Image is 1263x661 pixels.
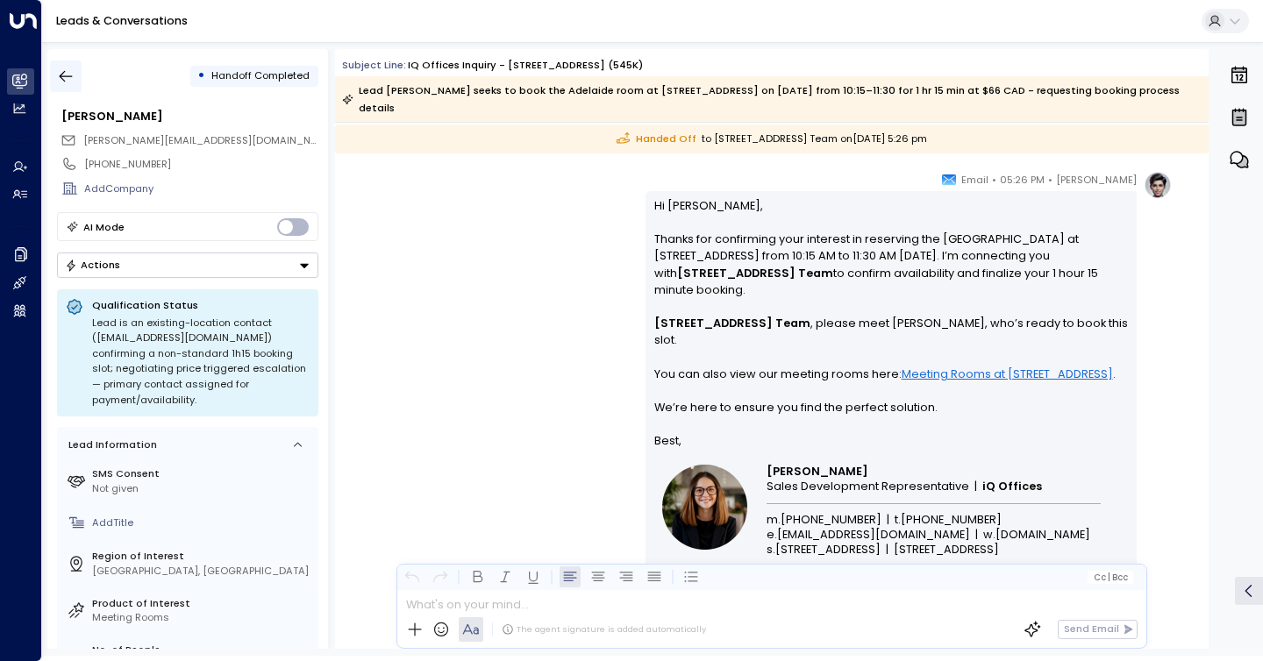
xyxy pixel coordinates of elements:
[895,513,901,527] span: t.
[894,543,999,557] span: [STREET_ADDRESS]
[92,515,312,530] div: AddTitle
[983,528,995,542] span: w.
[901,513,1002,527] a: [PHONE_NUMBER]
[777,528,970,542] a: [EMAIL_ADDRESS][DOMAIN_NAME]
[1088,571,1133,584] button: Cc|Bcc
[1144,171,1172,199] img: profile-logo.png
[767,480,969,494] span: Sales Development Representative
[1000,171,1045,188] span: 05:26 PM
[65,259,120,271] div: Actions
[92,564,312,579] div: [GEOGRAPHIC_DATA], [GEOGRAPHIC_DATA]
[1048,171,1052,188] span: •
[83,133,318,148] span: annamoskovchenko@gmail.com
[430,566,451,587] button: Redo
[92,481,312,496] div: Not given
[92,596,312,611] label: Product of Interest
[84,157,318,172] div: [PHONE_NUMBER]
[92,316,310,409] div: Lead is an existing-location contact ([EMAIL_ADDRESS][DOMAIN_NAME]) confirming a non-standard 1h1...
[502,623,706,636] div: The agent signature is added automatically
[197,63,205,89] div: •
[335,124,1209,153] div: to [STREET_ADDRESS] Team on [DATE] 5:26 pm
[402,566,423,587] button: Undo
[961,171,988,188] span: Email
[342,58,406,72] span: Subject Line:
[63,437,157,452] div: Lead Information
[775,543,881,557] span: [STREET_ADDRESS]
[982,480,1042,494] a: iQ Offices
[56,13,188,28] a: Leads & Conversations
[617,131,696,146] span: Handed Off
[1094,572,1128,582] span: Cc Bcc
[1108,572,1110,582] span: |
[1056,171,1137,188] span: [PERSON_NAME]
[767,543,775,557] span: s.
[654,197,1129,433] p: Hi [PERSON_NAME], Thanks for confirming your interest in reserving the [GEOGRAPHIC_DATA] at [STRE...
[767,528,777,542] span: e.
[767,513,781,527] span: m.
[975,527,978,542] font: |
[886,542,888,557] font: |
[92,643,312,657] label: No. of People
[781,513,881,527] a: [PHONE_NUMBER]
[654,316,810,330] strong: [STREET_ADDRESS] Team
[408,58,643,73] div: iQ Offices Inquiry - [STREET_ADDRESS] (545K)
[57,252,318,278] button: Actions
[767,465,868,479] span: [PERSON_NAME]
[211,68,310,82] span: Handoff Completed
[887,512,889,527] font: |
[92,466,312,481] label: SMS Consent
[654,432,1129,449] p: Best,
[92,298,310,312] p: Qualification Status
[57,252,318,278] div: Button group with a nested menu
[992,171,996,188] span: •
[83,133,335,147] span: [PERSON_NAME][EMAIL_ADDRESS][DOMAIN_NAME]
[677,266,833,281] strong: [STREET_ADDRESS] Team
[61,108,318,124] div: [PERSON_NAME]
[92,610,312,625] div: Meeting Rooms
[342,82,1200,117] div: Lead [PERSON_NAME] seeks to book the Adelaide room at [STREET_ADDRESS] on [DATE] from 10:15–11:30...
[92,549,312,564] label: Region of Interest
[83,218,125,236] div: AI Mode
[84,181,318,196] div: AddCompany
[902,366,1113,382] a: Meeting Rooms at [STREET_ADDRESS]
[974,479,977,494] font: |
[995,528,1090,542] a: [DOMAIN_NAME]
